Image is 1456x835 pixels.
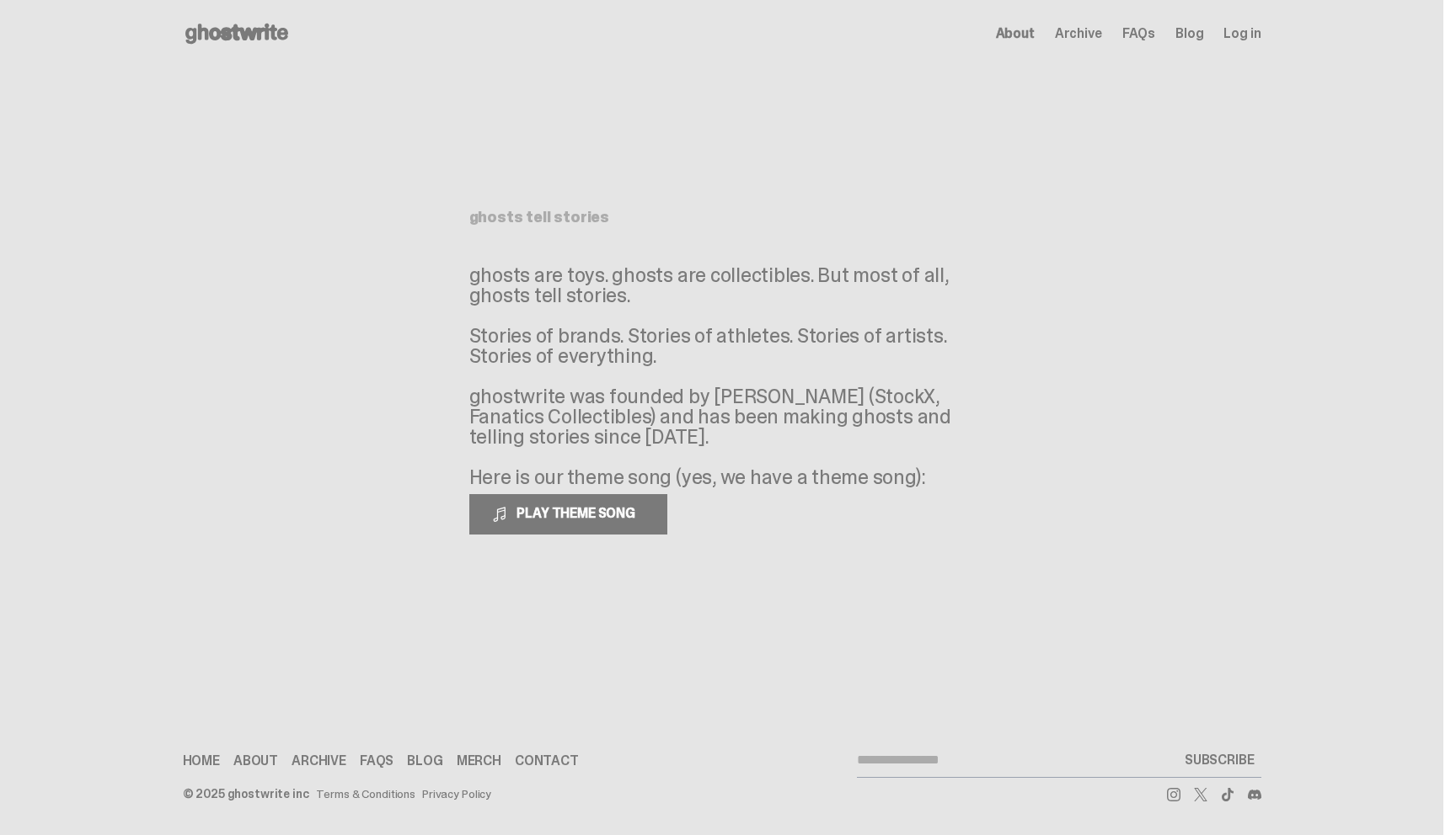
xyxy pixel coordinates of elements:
a: Log in [1223,27,1261,40]
a: Merch [457,754,501,768]
a: FAQs [360,754,393,768]
a: Terms & Conditions [316,788,415,800]
a: Privacy Policy [422,788,491,800]
a: Archive [292,754,346,768]
div: © 2025 ghostwrite inc [183,788,309,800]
a: Home [183,754,220,768]
a: Archive [1055,27,1102,40]
p: ghosts are toys. ghosts are collectibles. But most of all, ghosts tell stories. Stories of brands... [469,265,975,487]
a: Contact [515,754,579,768]
span: PLAY THEME SONG [510,504,645,522]
a: Blog [1175,27,1203,40]
a: About [233,754,278,768]
button: PLAY THEME SONG [469,494,667,535]
a: About [996,27,1035,40]
a: Blog [407,754,442,768]
a: FAQs [1122,27,1155,40]
button: SUBSCRIBE [1178,743,1261,777]
h1: ghosts tell stories [469,210,975,225]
